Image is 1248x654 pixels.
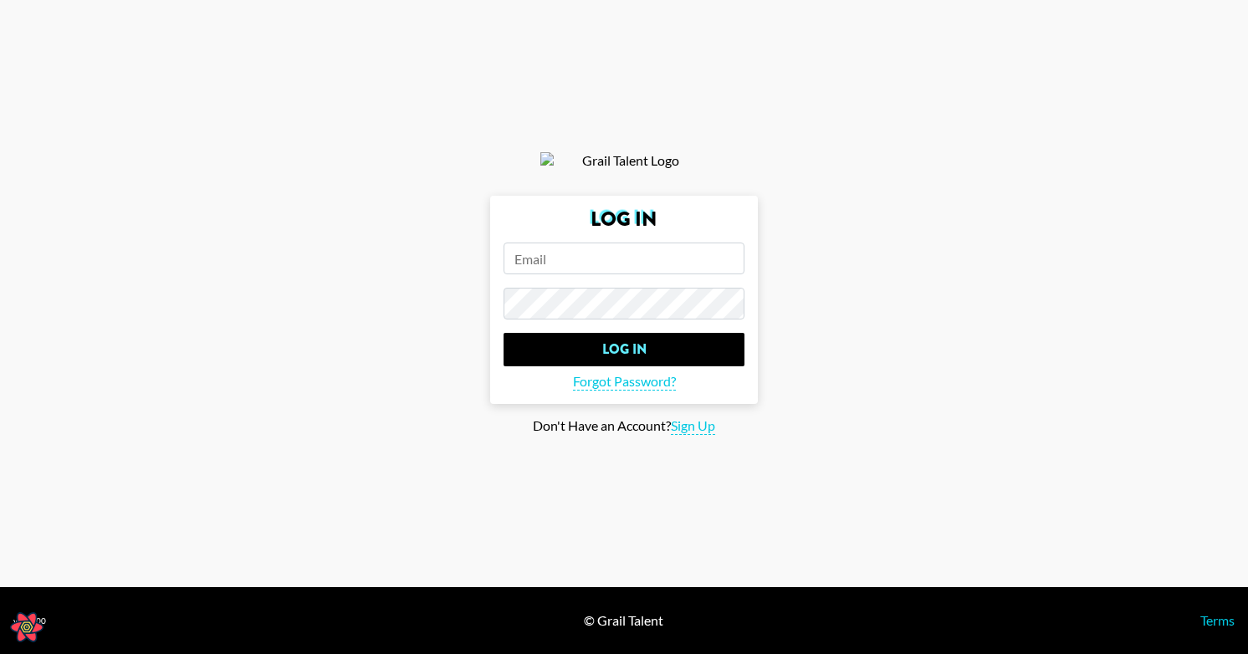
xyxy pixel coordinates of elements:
[584,612,663,629] div: © Grail Talent
[13,417,1235,435] div: Don't Have an Account?
[504,333,744,366] input: Log In
[671,417,715,435] span: Sign Up
[540,152,708,169] img: Grail Talent Logo
[10,611,43,644] button: Open React Query Devtools
[504,209,744,229] h2: Log In
[1200,612,1235,628] a: Terms
[504,243,744,274] input: Email
[573,373,676,391] span: Forgot Password?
